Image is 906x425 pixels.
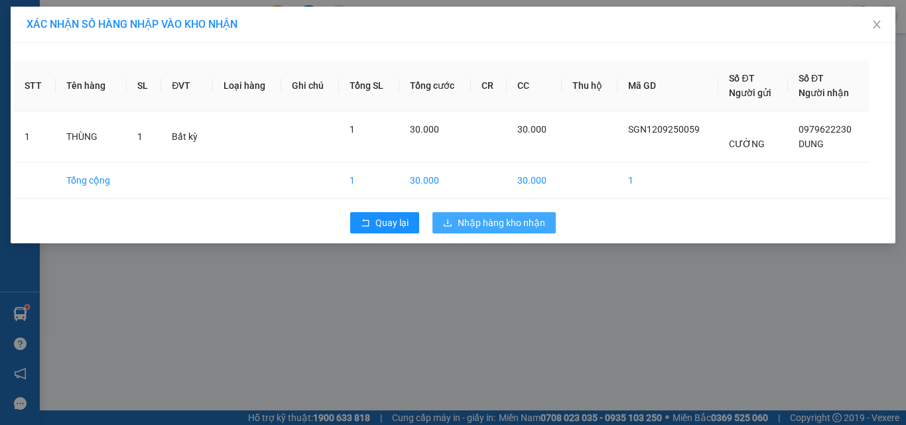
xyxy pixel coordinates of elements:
[14,111,56,162] td: 1
[161,111,212,162] td: Bất kỳ
[729,139,765,149] span: CƯỜNG
[56,60,127,111] th: Tên hàng
[443,218,452,229] span: download
[562,60,617,111] th: Thu hộ
[617,60,719,111] th: Mã GD
[471,60,507,111] th: CR
[458,215,545,230] span: Nhập hàng kho nhận
[11,13,32,27] span: Gửi:
[507,162,562,199] td: 30.000
[517,124,547,135] span: 30.000
[86,11,118,25] span: Nhận:
[339,162,399,199] td: 1
[799,124,852,135] span: 0979622230
[56,111,127,162] td: THÙNG
[858,7,895,44] button: Close
[729,73,754,84] span: Số ĐT
[86,11,221,41] div: [GEOGRAPHIC_DATA]
[399,162,471,199] td: 30.000
[350,124,355,135] span: 1
[361,218,370,229] span: rollback
[628,124,700,135] span: SGN1209250059
[432,212,556,233] button: downloadNhập hàng kho nhận
[281,60,339,111] th: Ghi chú
[399,60,471,111] th: Tổng cước
[86,41,221,57] div: TRIỀU
[350,212,419,233] button: rollbackQuay lại
[84,87,103,101] span: CC :
[375,215,409,230] span: Quay lại
[507,60,562,111] th: CC
[410,124,439,135] span: 30.000
[86,57,221,76] div: 0937063015
[799,73,824,84] span: Số ĐT
[56,162,127,199] td: Tổng cộng
[729,88,771,98] span: Người gửi
[137,131,143,142] span: 1
[11,11,77,27] div: Trà Cú
[617,162,719,199] td: 1
[84,84,222,102] div: 30.000
[339,60,399,111] th: Tổng SL
[161,60,212,111] th: ĐVT
[14,60,56,111] th: STT
[799,88,849,98] span: Người nhận
[127,60,161,111] th: SL
[27,18,237,30] span: XÁC NHẬN SỐ HÀNG NHẬP VÀO KHO NHẬN
[213,60,282,111] th: Loại hàng
[872,19,882,30] span: close
[799,139,824,149] span: DUNG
